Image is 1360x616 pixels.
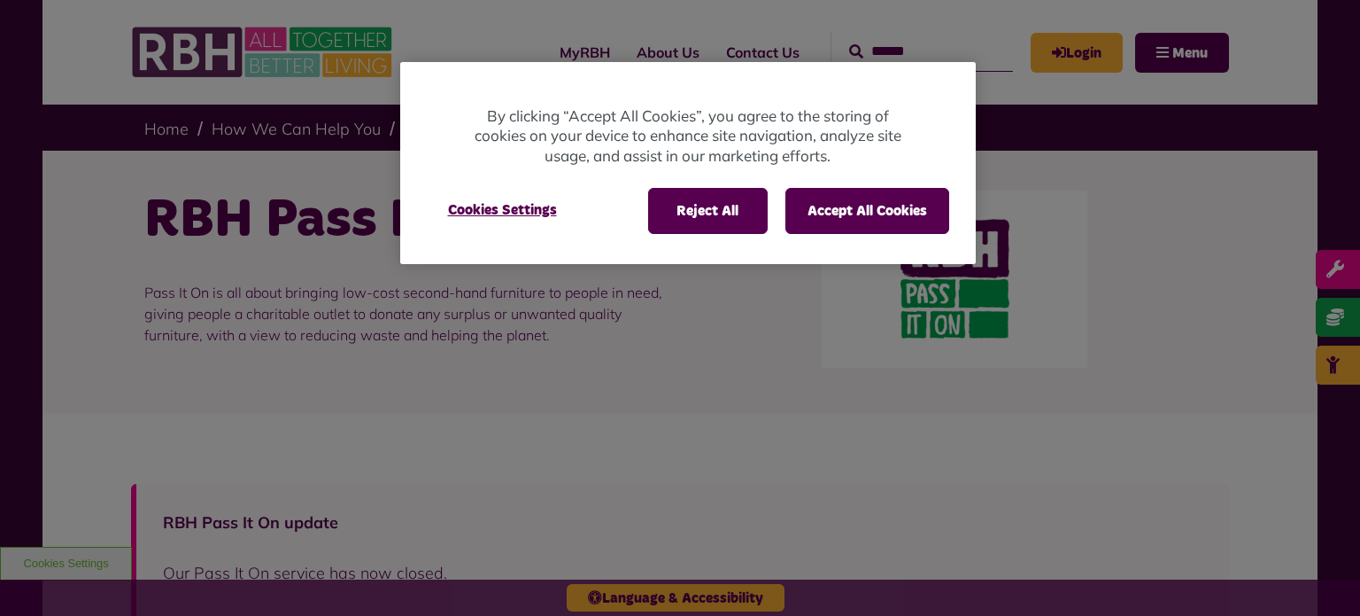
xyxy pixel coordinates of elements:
div: Privacy [400,62,976,265]
div: Cookie banner [400,62,976,265]
button: Cookies Settings [427,188,578,232]
p: By clicking “Accept All Cookies”, you agree to the storing of cookies on your device to enhance s... [471,106,905,167]
button: Reject All [648,188,768,234]
button: Accept All Cookies [785,188,949,234]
